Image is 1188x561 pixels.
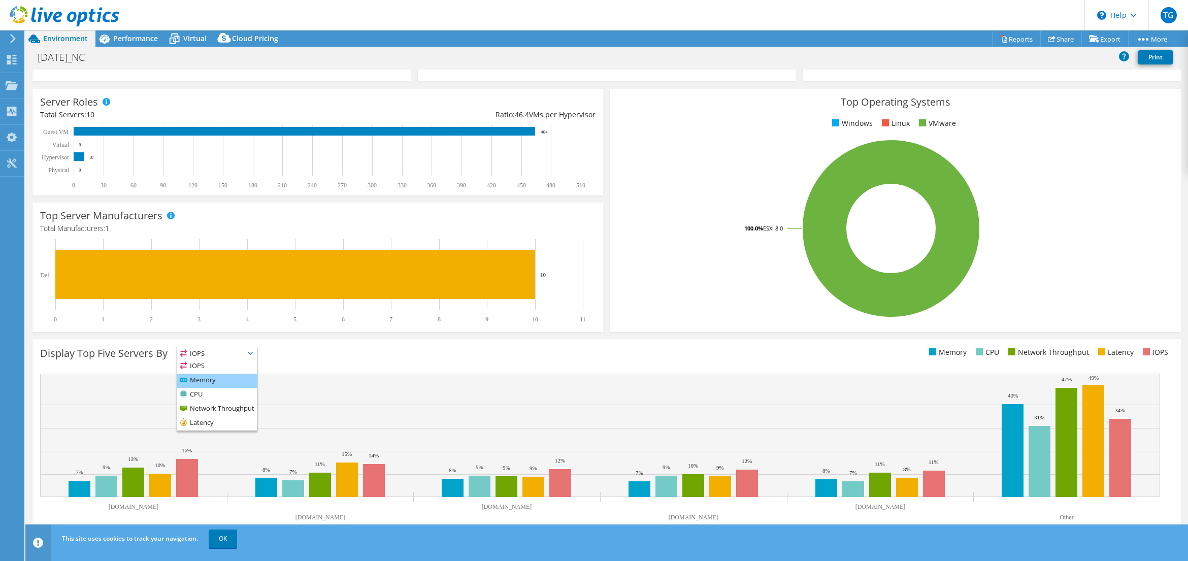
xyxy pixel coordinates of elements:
text: 3 [197,316,201,323]
text: 16% [182,447,192,453]
span: Environment [43,34,88,43]
text: 40% [1008,392,1018,399]
text: 9% [716,465,724,471]
li: Memory [177,374,257,388]
text: 8% [822,468,830,474]
text: 10 [540,272,546,278]
text: 210 [278,182,287,189]
li: VMware [916,118,956,129]
text: 464 [541,129,548,135]
a: Export [1081,31,1129,47]
text: 8 [438,316,441,323]
a: More [1128,31,1175,47]
text: 360 [427,182,436,189]
text: 270 [338,182,347,189]
span: 1 [105,223,109,233]
h1: [DATE]_NC [33,52,101,63]
text: 4 [246,316,249,323]
text: 10 [89,155,94,160]
text: Physical [48,167,69,174]
span: IOPS [177,347,257,359]
tspan: ESXi 8.0 [763,224,783,232]
text: Dell [40,272,51,279]
h3: Server Roles [40,96,98,108]
text: 5 [293,316,296,323]
text: 9% [530,465,537,471]
text: 10 [532,316,538,323]
text: 11 [580,316,586,323]
a: OK [209,530,237,548]
li: Latency [1096,347,1134,358]
li: IOPS [177,359,257,374]
span: 46.4 [515,110,529,119]
text: 390 [457,182,466,189]
li: Network Throughput [177,402,257,416]
li: CPU [973,347,999,358]
text: 12% [742,458,752,464]
text: 8% [903,466,911,472]
h4: Total Manufacturers: [40,223,596,234]
text: 34% [1115,407,1125,413]
text: [DOMAIN_NAME] [482,503,532,510]
text: 9% [476,464,483,470]
li: Memory [927,347,967,358]
text: Other [1060,514,1073,521]
text: 11% [315,461,325,467]
span: Cloud Pricing [232,34,278,43]
span: Virtual [183,34,207,43]
span: 10 [86,110,94,119]
text: 90 [160,182,166,189]
text: 31% [1034,414,1044,420]
text: 60 [130,182,137,189]
text: 120 [188,182,197,189]
text: 8% [449,467,456,473]
text: 180 [248,182,257,189]
a: Print [1138,50,1173,64]
text: [DOMAIN_NAME] [109,503,159,510]
h3: Top Server Manufacturers [40,210,162,221]
a: Share [1040,31,1082,47]
text: 2 [150,316,153,323]
text: 420 [487,182,496,189]
text: 300 [368,182,377,189]
text: 49% [1088,375,1099,381]
text: 47% [1062,376,1072,382]
text: [DOMAIN_NAME] [295,514,346,521]
text: 14% [369,452,379,458]
text: 10% [155,462,165,468]
text: 13% [128,456,138,462]
text: 8% [262,467,270,473]
div: Total Servers: [40,109,318,120]
svg: \n [1097,11,1106,20]
text: 150 [218,182,227,189]
span: This site uses cookies to track your navigation. [62,534,198,543]
text: Hypervisor [42,154,69,161]
text: 240 [308,182,317,189]
li: CPU [177,388,257,402]
text: 7 [389,316,392,323]
text: 15% [342,451,352,457]
text: 480 [546,182,555,189]
text: 10% [688,463,698,469]
text: Guest VM [43,128,69,136]
a: Reports [992,31,1041,47]
text: 330 [398,182,407,189]
li: Linux [879,118,910,129]
div: Ratio: VMs per Hypervisor [318,109,596,120]
li: Windows [830,118,873,129]
text: 11% [929,459,939,465]
text: 0 [54,316,57,323]
text: 9% [503,465,510,471]
text: 12% [555,457,565,464]
li: Network Throughput [1006,347,1089,358]
text: 7% [636,470,643,476]
text: [DOMAIN_NAME] [855,503,906,510]
text: 30 [101,182,107,189]
text: 9% [103,464,110,470]
text: 7% [289,469,297,475]
text: 1 [102,316,105,323]
text: 450 [517,182,526,189]
text: Virtual [52,141,70,148]
text: 7% [849,470,857,476]
text: 0 [79,168,81,173]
